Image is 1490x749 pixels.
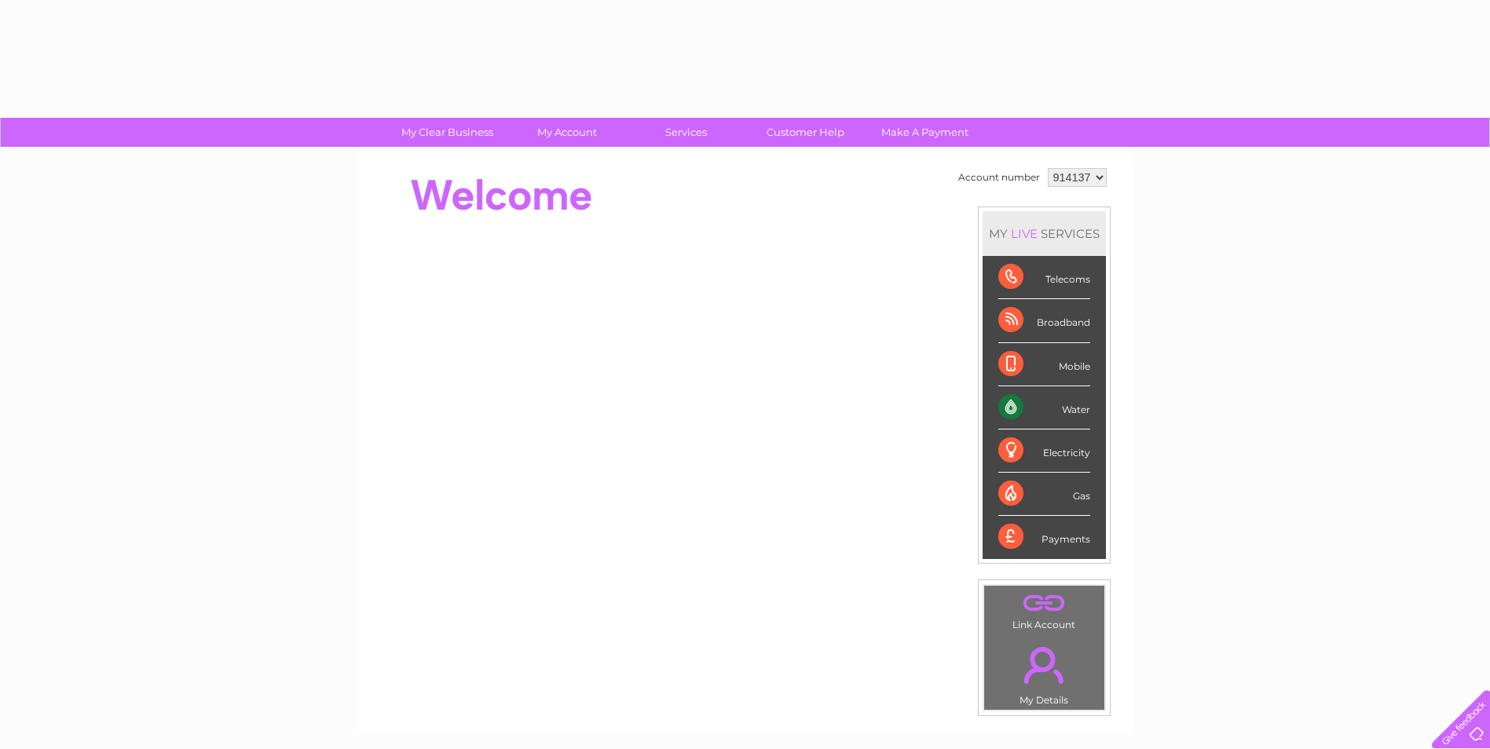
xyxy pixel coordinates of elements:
div: Water [998,386,1090,429]
div: MY SERVICES [983,211,1106,256]
a: My Clear Business [383,118,512,147]
div: Gas [998,473,1090,516]
a: Services [621,118,751,147]
div: LIVE [1008,226,1041,241]
td: My Details [983,634,1105,711]
div: Payments [998,516,1090,558]
div: Broadband [998,299,1090,342]
td: Account number [954,164,1044,191]
div: Electricity [998,429,1090,473]
a: . [988,590,1100,617]
a: Make A Payment [860,118,990,147]
a: My Account [502,118,632,147]
a: Customer Help [741,118,870,147]
div: Mobile [998,343,1090,386]
div: Telecoms [998,256,1090,299]
a: . [988,638,1100,692]
td: Link Account [983,585,1105,634]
